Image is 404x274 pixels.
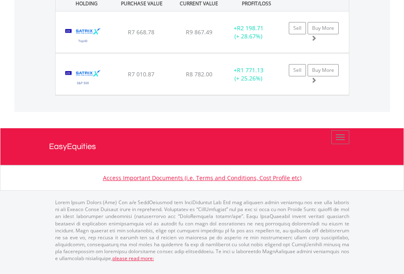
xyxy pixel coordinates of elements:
a: Buy More [308,22,339,34]
span: R7 010.87 [128,70,154,78]
a: Sell [289,64,306,76]
a: EasyEquities [49,128,355,165]
img: TFSA.STX500.png [60,64,107,93]
div: + (+ 25.26%) [223,66,274,82]
a: Sell [289,22,306,34]
div: + (+ 28.67%) [223,24,274,40]
span: R1 771.13 [237,66,263,74]
span: R7 668.78 [128,28,154,36]
span: R8 782.00 [186,70,212,78]
p: Lorem Ipsum Dolors (Ame) Con a/e SeddOeiusmod tem InciDiduntut Lab Etd mag aliquaen admin veniamq... [55,199,349,262]
a: Buy More [308,64,339,76]
span: R9 867.49 [186,28,212,36]
img: TFSA.STX40.png [60,22,107,51]
a: please read more: [112,255,154,262]
span: R2 198.71 [237,24,263,32]
a: Access Important Documents (i.e. Terms and Conditions, Cost Profile etc) [103,174,301,182]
